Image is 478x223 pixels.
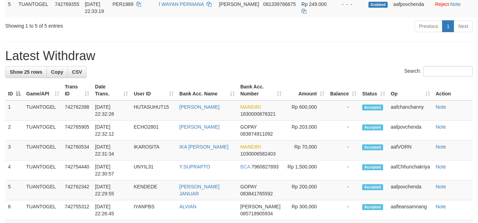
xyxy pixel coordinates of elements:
th: Bank Acc. Number: activate to sort column ascending [238,80,284,100]
a: Copy [46,66,68,78]
td: aafleansamnang [388,200,433,220]
span: Accepted [362,204,383,210]
td: 742762398 [62,100,92,121]
span: Copy [51,69,63,75]
td: TUANTOGEL [23,100,62,121]
th: Game/API: activate to sort column ascending [23,80,62,100]
td: TUANTOGEL [23,160,62,180]
span: GOPAY [240,184,257,189]
th: Date Trans.: activate to sort column ascending [92,80,131,100]
td: aafpovchenda [388,180,433,200]
a: Note [436,184,446,189]
td: Rp 600,000 [284,100,327,121]
a: IKA [PERSON_NAME] [179,144,229,150]
td: IKAROSITA [131,141,177,160]
span: Copy 1830000878321 to clipboard [240,111,276,117]
td: 742762342 [62,180,92,200]
td: aafVORN [388,141,433,160]
td: 2 [5,121,23,141]
span: Copy 083841765592 to clipboard [240,191,273,196]
th: Action [433,80,473,100]
a: Note [450,1,461,7]
th: ID: activate to sort column descending [5,80,23,100]
a: Show 25 rows [5,66,47,78]
a: Note [436,204,446,209]
span: Accepted [362,105,383,110]
a: 1 [442,20,454,32]
span: MANDIRI [240,144,261,150]
a: Note [436,164,446,170]
td: Rp 1,500,000 [284,160,327,180]
td: 4 [5,160,23,180]
th: Trans ID: activate to sort column ascending [62,80,92,100]
td: IYANPBS [131,200,177,220]
span: GOPAY [240,124,257,130]
span: 742769355 [55,1,79,7]
span: Accepted [362,144,383,150]
td: HUTASUHUT15 [131,100,177,121]
td: - [327,180,359,200]
a: [PERSON_NAME] [179,124,219,130]
span: CSV [72,69,82,75]
td: 3 [5,141,23,160]
label: Search: [404,66,473,77]
td: 742765905 [62,121,92,141]
a: Note [436,124,446,130]
td: 742760534 [62,141,92,160]
td: KENDEDE [131,180,177,200]
td: 1 [5,100,23,121]
td: aafchanchanny [388,100,433,121]
span: Show 25 rows [10,69,42,75]
td: [DATE] 22:31:34 [92,141,131,160]
td: UNYIL31 [131,160,177,180]
td: - [327,200,359,220]
span: Copy 1030006582403 to clipboard [240,151,276,157]
span: Accepted [362,164,383,170]
th: Op: activate to sort column ascending [388,80,433,100]
span: Grabbed [368,2,388,8]
td: TUANTOGEL [23,141,62,160]
td: 742754440 [62,160,92,180]
span: [PERSON_NAME] [219,1,259,7]
span: PER1989 [112,1,133,7]
span: BCA [240,164,250,170]
a: Y.SUPRAPTO [179,164,210,170]
div: - - - [336,1,363,8]
td: [DATE] 22:30:57 [92,160,131,180]
td: ECHO2801 [131,121,177,141]
div: Showing 1 to 5 of 5 entries [5,20,194,29]
th: Status: activate to sort column ascending [359,80,388,100]
span: Copy 081339766675 to clipboard [263,1,296,7]
a: Next [454,20,473,32]
span: Copy 083874911092 to clipboard [240,131,273,137]
a: I WAYAN PERMANA [159,1,204,7]
span: [PERSON_NAME] [240,204,281,209]
span: Rp 249.000 [301,1,327,7]
h1: Latest Withdraw [5,49,473,63]
span: MANDIRI [240,104,261,110]
span: Accepted [362,124,383,130]
td: [DATE] 22:29:55 [92,180,131,200]
td: - [327,100,359,121]
td: [DATE] 22:32:12 [92,121,131,141]
td: Rp 300,000 [284,200,327,220]
th: Bank Acc. Name: activate to sort column ascending [177,80,238,100]
td: [DATE] 22:32:28 [92,100,131,121]
th: User ID: activate to sort column ascending [131,80,177,100]
a: Reject [435,1,449,7]
td: aafChhunchakriya [388,160,433,180]
th: Balance: activate to sort column ascending [327,80,359,100]
span: Accepted [362,184,383,190]
td: TUANTOGEL [23,180,62,200]
a: ALVIAN [179,204,196,209]
span: [DATE] 22:33:19 [85,1,104,14]
td: Rp 200,000 [284,180,327,200]
td: aafpovchenda [388,121,433,141]
td: 5 [5,180,23,200]
span: Copy 7960827893 to clipboard [252,164,279,170]
td: [DATE] 22:26:45 [92,200,131,220]
a: Note [436,104,446,110]
td: 742755312 [62,200,92,220]
td: - [327,141,359,160]
a: CSV [67,66,87,78]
